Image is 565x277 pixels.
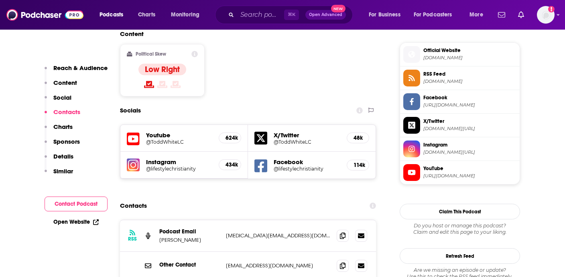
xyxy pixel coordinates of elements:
[409,8,464,21] button: open menu
[53,64,108,72] p: Reach & Audience
[145,64,180,74] h4: Low Right
[423,126,516,132] span: twitter.com/ToddWhiteLC
[100,9,123,20] span: Podcasts
[403,164,516,181] a: YouTube[URL][DOMAIN_NAME]
[403,46,516,63] a: Official Website[DOMAIN_NAME]
[226,262,330,269] p: [EMAIL_ADDRESS][DOMAIN_NAME]
[369,9,400,20] span: For Business
[159,261,219,268] p: Other Contact
[136,51,166,57] h2: Political Skew
[146,166,212,172] a: @lifestylechristianity
[354,162,362,169] h5: 114k
[226,161,234,168] h5: 434k
[274,166,340,172] a: @lifestylechristianity
[400,248,520,264] button: Refresh Feed
[423,78,516,84] span: toddwhite.libsyn.com
[120,30,370,38] h2: Content
[537,6,555,24] span: Logged in as antonettefrontgate
[53,123,73,130] p: Charts
[53,94,71,101] p: Social
[159,237,219,243] p: [PERSON_NAME]
[309,13,342,17] span: Open Advanced
[363,8,411,21] button: open menu
[331,5,346,12] span: New
[45,64,108,79] button: Reach & Audience
[537,6,555,24] button: Show profile menu
[45,94,71,108] button: Social
[53,108,80,116] p: Contacts
[469,9,483,20] span: More
[133,8,160,21] a: Charts
[53,167,73,175] p: Similar
[53,138,80,145] p: Sponsors
[45,138,80,153] button: Sponsors
[128,236,137,242] h3: RSS
[94,8,134,21] button: open menu
[120,103,141,118] h2: Socials
[146,131,212,139] h5: Youtube
[226,232,330,239] p: [MEDICAL_DATA][EMAIL_ADDRESS][DOMAIN_NAME]
[403,70,516,86] a: RSS Feed[DOMAIN_NAME]
[403,93,516,110] a: Facebook[URL][DOMAIN_NAME]
[400,223,520,229] span: Do you host or manage this podcast?
[274,131,340,139] h5: X/Twitter
[400,223,520,235] div: Claim and edit this page to your liking.
[45,197,108,211] button: Contact Podcast
[423,47,516,54] span: Official Website
[45,167,73,182] button: Similar
[423,102,516,108] span: https://www.facebook.com/lifestylechristianity
[423,141,516,149] span: Instagram
[120,198,147,213] h2: Contacts
[423,94,516,101] span: Facebook
[400,204,520,219] button: Claim This Podcast
[274,158,340,166] h5: Facebook
[305,10,346,20] button: Open AdvancedNew
[414,9,452,20] span: For Podcasters
[53,153,73,160] p: Details
[165,8,210,21] button: open menu
[127,159,140,171] img: iconImage
[226,134,234,141] h5: 624k
[403,117,516,134] a: X/Twitter[DOMAIN_NAME][URL]
[159,228,219,235] p: Podcast Email
[423,165,516,172] span: YouTube
[274,139,340,145] a: @ToddWhiteLC
[146,139,212,145] a: @ToddWhiteLC
[423,118,516,125] span: X/Twitter
[53,79,77,86] p: Content
[464,8,493,21] button: open menu
[45,123,73,138] button: Charts
[423,149,516,155] span: instagram.com/lifestylechristianity
[146,158,212,166] h5: Instagram
[171,9,199,20] span: Monitoring
[423,70,516,78] span: RSS Feed
[223,6,360,24] div: Search podcasts, credits, & more...
[45,108,80,123] button: Contacts
[423,55,516,61] span: lifestylechristianity.com
[423,173,516,179] span: https://www.youtube.com/@ToddWhiteLC
[515,8,527,22] a: Show notifications dropdown
[138,9,155,20] span: Charts
[403,141,516,157] a: Instagram[DOMAIN_NAME][URL]
[537,6,555,24] img: User Profile
[354,134,362,141] h5: 48k
[237,8,284,21] input: Search podcasts, credits, & more...
[495,8,508,22] a: Show notifications dropdown
[45,153,73,167] button: Details
[6,7,83,22] img: Podchaser - Follow, Share and Rate Podcasts
[284,10,299,20] span: ⌘ K
[45,79,77,94] button: Content
[548,6,555,12] svg: Add a profile image
[53,219,99,225] a: Open Website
